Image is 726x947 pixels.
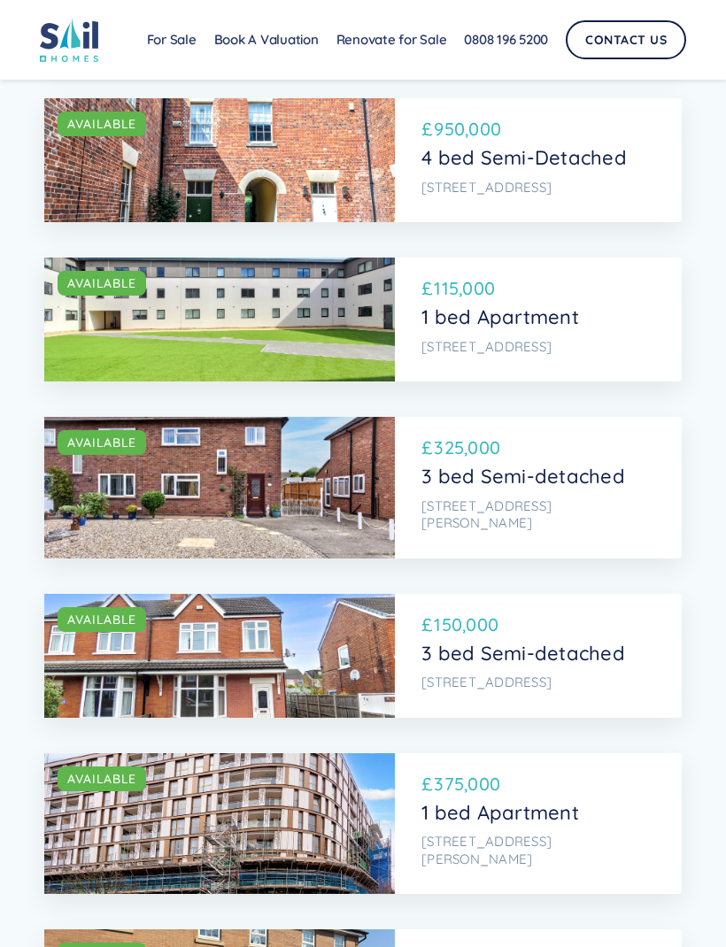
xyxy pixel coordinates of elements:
a: AVAILABLE£150,0003 bed Semi-detached[STREET_ADDRESS] [44,594,682,718]
div: AVAILABLE [67,770,136,788]
p: £ [421,116,432,142]
img: sail home logo colored [40,18,98,62]
p: [STREET_ADDRESS] [421,179,651,196]
p: 115,000 [434,275,495,302]
a: AVAILABLE£325,0003 bed Semi-detached[STREET_ADDRESS][PERSON_NAME] [44,417,682,558]
p: 3 bed Semi-detached [421,465,651,488]
div: AVAILABLE [67,115,136,133]
a: 0808 196 5200 [455,22,557,58]
p: [STREET_ADDRESS][PERSON_NAME] [421,497,651,532]
p: 375,000 [434,771,500,797]
a: Book A Valuation [205,22,328,58]
p: 1 bed Apartment [421,305,651,328]
p: 3 bed Semi-detached [421,642,651,665]
a: Contact Us [566,20,686,59]
p: 4 bed Semi-Detached [421,146,651,169]
p: 325,000 [434,435,500,461]
a: AVAILABLE£950,0004 bed Semi-Detached[STREET_ADDRESS] [44,98,682,222]
a: AVAILABLE£115,0001 bed Apartment[STREET_ADDRESS] [44,258,682,381]
p: [STREET_ADDRESS] [421,338,651,356]
p: 1 bed Apartment [421,801,651,824]
p: £ [421,435,432,461]
div: AVAILABLE [67,434,136,451]
a: Renovate for Sale [328,22,456,58]
a: For Sale [138,22,205,58]
p: £ [421,275,432,302]
p: 950,000 [434,116,501,142]
p: £ [421,612,432,638]
p: 150,000 [434,612,498,638]
div: AVAILABLE [67,611,136,628]
p: [STREET_ADDRESS] [421,674,651,691]
p: £ [421,771,432,797]
a: AVAILABLE£375,0001 bed Apartment[STREET_ADDRESS][PERSON_NAME] [44,753,682,895]
div: AVAILABLE [67,274,136,292]
p: [STREET_ADDRESS][PERSON_NAME] [421,833,651,867]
